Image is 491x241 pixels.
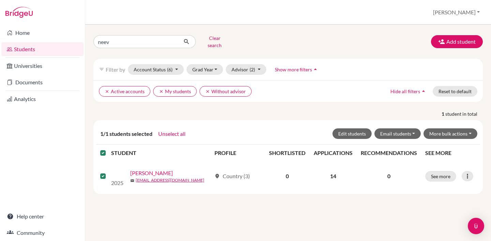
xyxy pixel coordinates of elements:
[445,110,483,117] span: student in total
[100,130,152,138] span: 1/1 students selected
[431,35,483,48] button: Add student
[1,226,84,240] a: Community
[310,161,357,194] td: 14
[430,6,483,19] button: [PERSON_NAME]
[425,172,456,183] button: See more
[423,128,477,139] button: More bulk actions
[374,128,421,139] button: Email students
[99,86,150,97] button: clearActive accounts
[196,33,234,51] button: Clear search
[153,86,197,97] button: clearMy students
[385,86,433,97] button: Hide all filtersarrow_drop_up
[1,92,84,106] a: Analytics
[210,145,265,161] th: PROFILE
[93,35,178,48] input: Find student by name...
[99,67,104,72] i: filter_list
[468,218,484,234] div: Open Intercom Messenger
[1,42,84,56] a: Students
[205,89,210,94] i: clear
[159,89,164,94] i: clear
[332,128,372,139] button: Edit students
[111,170,149,178] img: Thakrar, Neev
[1,75,84,89] a: Documents
[5,7,33,18] img: Bridge-U
[275,67,312,72] span: Show more filters
[154,165,197,173] a: [PERSON_NAME]
[420,88,427,95] i: arrow_drop_up
[214,175,220,180] span: location_on
[154,174,159,178] span: mail
[269,64,325,75] button: Show more filtersarrow_drop_up
[187,64,223,75] button: Grad Year
[390,88,420,94] span: Hide all filters
[442,110,445,117] strong: 1
[1,210,84,223] a: Help center
[105,89,109,94] i: clear
[250,67,255,72] span: (2)
[106,66,125,73] span: Filter by
[361,173,417,182] p: 0
[1,26,84,40] a: Home
[265,145,310,161] th: SHORTLISTED
[310,145,357,161] th: APPLICATIONS
[156,178,211,190] a: [EMAIL_ADDRESS][DOMAIN_NAME]
[199,86,252,97] button: clearWithout advisor
[111,145,210,161] th: STUDENT
[128,64,184,75] button: Account Status(6)
[167,67,173,72] span: (6)
[357,145,421,161] th: RECOMMENDATIONS
[421,145,480,161] th: SEE MORE
[158,129,186,138] button: Unselect all
[226,64,266,75] button: Advisor(2)
[1,59,84,73] a: Universities
[433,86,477,97] button: Reset to default
[111,178,149,186] p: 2025
[312,66,319,73] i: arrow_drop_up
[265,161,310,194] td: 0
[214,173,250,182] div: Country (3)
